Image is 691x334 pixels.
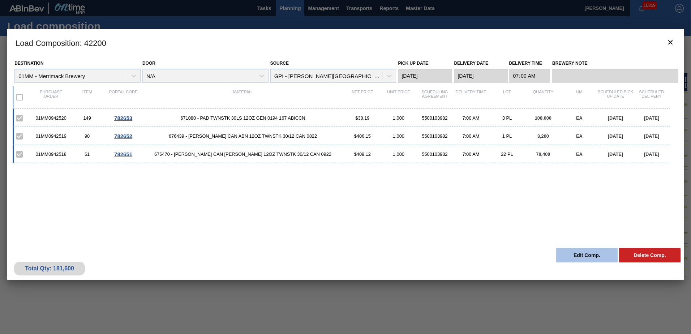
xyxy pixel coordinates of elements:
[556,248,618,262] button: Edit Comp.
[344,90,381,105] div: Net Price
[33,90,69,105] div: Purchase order
[105,133,141,139] div: Go to Order
[576,133,583,139] span: EA
[454,61,488,66] label: Delivery Date
[608,115,623,121] span: [DATE]
[489,115,525,121] div: 3 PL
[114,151,132,157] span: 782651
[69,115,105,121] div: 149
[576,115,583,121] span: EA
[552,58,678,69] label: Brewery Note
[561,90,597,105] div: UM
[114,133,132,139] span: 782652
[105,115,141,121] div: Go to Order
[381,115,417,121] div: 1,000
[7,29,684,56] h3: Load Composition : 42200
[509,58,550,69] label: Delivery Time
[489,133,525,139] div: 1 PL
[33,151,69,157] div: 01MM0942518
[597,90,634,105] div: Scheduled Pick up Date
[489,90,525,105] div: Lot
[344,133,381,139] div: $406.15
[381,133,417,139] div: 1,000
[270,61,289,66] label: Source
[69,133,105,139] div: 90
[69,90,105,105] div: Item
[398,69,452,83] input: mm/dd/yyyy
[576,151,583,157] span: EA
[141,151,344,157] span: 676470 - CARR CAN BUD 12OZ TWNSTK 30/12 CAN 0922
[417,133,453,139] div: 5500103982
[344,115,381,121] div: $38.19
[417,151,453,157] div: 5500103982
[535,115,551,121] span: 108,000
[344,151,381,157] div: $409.12
[525,90,561,105] div: Quantity
[142,61,155,66] label: Door
[536,151,550,157] span: 70,400
[141,133,344,139] span: 676439 - CARR CAN ABN 12OZ TWNSTK 30/12 CAN 0822
[105,90,141,105] div: Portal code
[105,151,141,157] div: Go to Order
[20,265,80,272] div: Total Qty: 181,600
[537,133,549,139] span: 3,200
[141,90,344,105] div: Material
[381,90,417,105] div: Unit Price
[454,69,508,83] input: mm/dd/yyyy
[33,115,69,121] div: 01MM0942520
[381,151,417,157] div: 1,000
[608,133,623,139] span: [DATE]
[644,115,659,121] span: [DATE]
[644,133,659,139] span: [DATE]
[33,133,69,139] div: 01MM0942519
[69,151,105,157] div: 61
[644,151,659,157] span: [DATE]
[14,61,43,66] label: Destination
[141,115,344,121] span: 671080 - PAD TWNSTK 30LS 12OZ GEN 0194 167 ABICCN
[453,151,489,157] div: 7:00 AM
[489,151,525,157] div: 22 PL
[453,115,489,121] div: 7:00 AM
[453,133,489,139] div: 7:00 AM
[398,61,428,66] label: Pick up Date
[608,151,623,157] span: [DATE]
[453,90,489,105] div: Delivery Time
[619,248,681,262] button: Delete Comp.
[114,115,132,121] span: 782653
[417,90,453,105] div: Scheduling Agreement
[417,115,453,121] div: 5500103982
[634,90,670,105] div: Scheduled Delivery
